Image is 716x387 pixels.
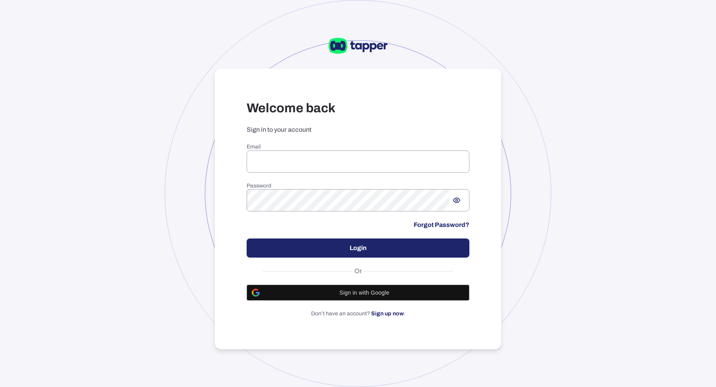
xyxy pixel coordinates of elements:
[247,100,469,116] h3: Welcome back
[449,193,464,207] button: Show password
[414,221,469,229] a: Forgot Password?
[371,311,404,317] a: Sign up now
[247,126,469,134] p: Sign in to your account
[247,143,469,150] h6: Email
[247,310,469,317] p: Don’t have an account? .
[265,289,464,296] span: Sign in with Google
[352,267,364,275] span: Or
[247,285,469,301] button: Sign in with Google
[247,182,469,190] h6: Password
[247,238,469,258] button: Login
